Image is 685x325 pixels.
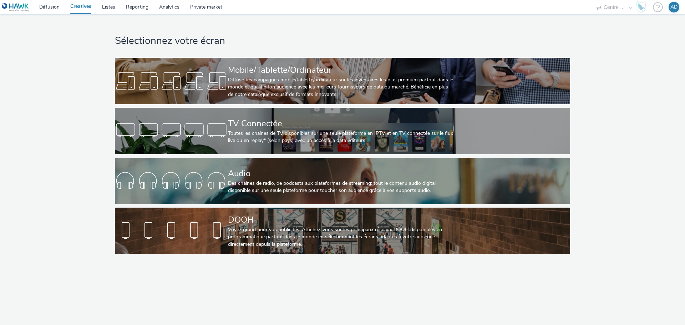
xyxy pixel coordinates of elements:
[115,58,570,104] a: Mobile/Tablette/OrdinateurDiffuse tes campagnes mobile/tablette/ordinateur sur les inventaires le...
[115,108,570,154] a: TV ConnectéeToutes les chaines de TV disponibles sur une seule plateforme en IPTV et en TV connec...
[228,167,454,180] div: Audio
[228,226,454,248] div: Voyez grand pour vos publicités! Affichez-vous sur les principaux réseaux DOOH disponibles en pro...
[115,158,570,204] a: AudioDes chaînes de radio, de podcasts aux plateformes de streaming: tout le contenu audio digita...
[115,208,570,254] a: DOOHVoyez grand pour vos publicités! Affichez-vous sur les principaux réseaux DOOH disponibles en...
[228,180,454,194] div: Des chaînes de radio, de podcasts aux plateformes de streaming: tout le contenu audio digital dis...
[2,3,29,12] img: undefined Logo
[670,2,678,12] div: AD
[228,76,454,98] div: Diffuse tes campagnes mobile/tablette/ordinateur sur les inventaires les plus premium partout dan...
[228,130,454,144] div: Toutes les chaines de TV disponibles sur une seule plateforme en IPTV et en TV connectée sur le f...
[228,214,454,226] div: DOOH
[636,1,649,13] a: Hawk Academy
[115,34,570,48] h1: Sélectionnez votre écran
[228,64,454,76] div: Mobile/Tablette/Ordinateur
[228,117,454,130] div: TV Connectée
[636,1,646,13] img: Hawk Academy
